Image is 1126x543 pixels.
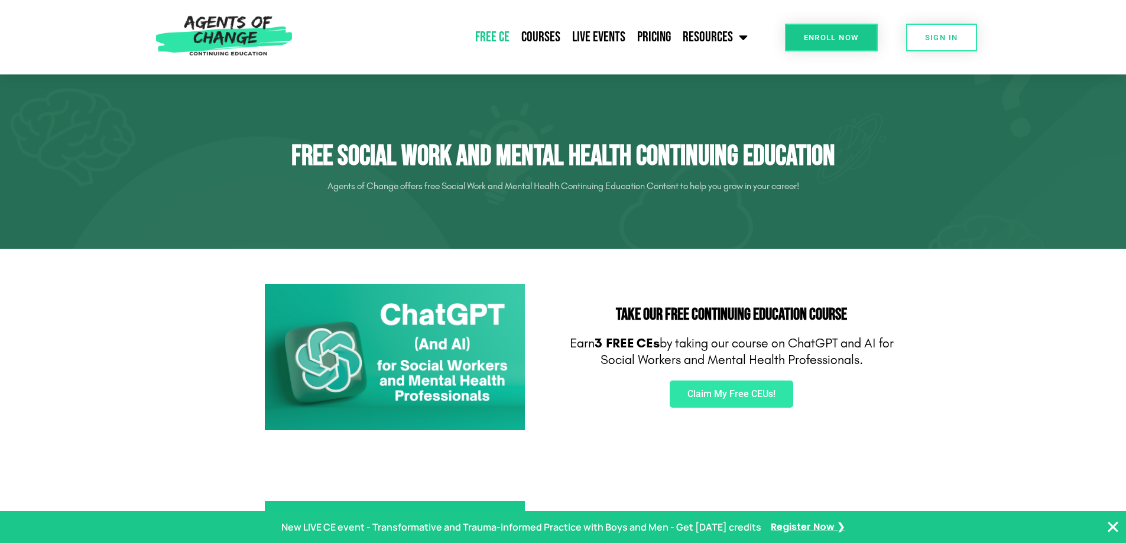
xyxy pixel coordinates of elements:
[631,22,677,52] a: Pricing
[1106,520,1120,534] button: Close Banner
[785,24,878,51] a: Enroll Now
[515,22,566,52] a: Courses
[232,139,894,174] h1: Free Social Work and Mental Health Continuing Education
[595,336,660,351] b: 3 FREE CEs
[566,22,631,52] a: Live Events
[670,381,793,408] a: Claim My Free CEUs!
[469,22,515,52] a: Free CE
[298,22,754,52] nav: Menu
[925,34,958,41] span: SIGN IN
[771,519,845,536] a: Register Now ❯
[687,389,775,399] span: Claim My Free CEUs!
[906,24,977,51] a: SIGN IN
[569,335,894,369] p: Earn by taking our course on ChatGPT and AI for Social Workers and Mental Health Professionals.
[281,519,761,536] p: New LIVE CE event - Transformative and Trauma-informed Practice with Boys and Men - Get [DATE] cr...
[232,177,894,196] p: Agents of Change offers free Social Work and Mental Health Continuing Education Content to help y...
[677,22,754,52] a: Resources
[569,307,894,323] h2: Take Our FREE Continuing Education Course
[804,34,859,41] span: Enroll Now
